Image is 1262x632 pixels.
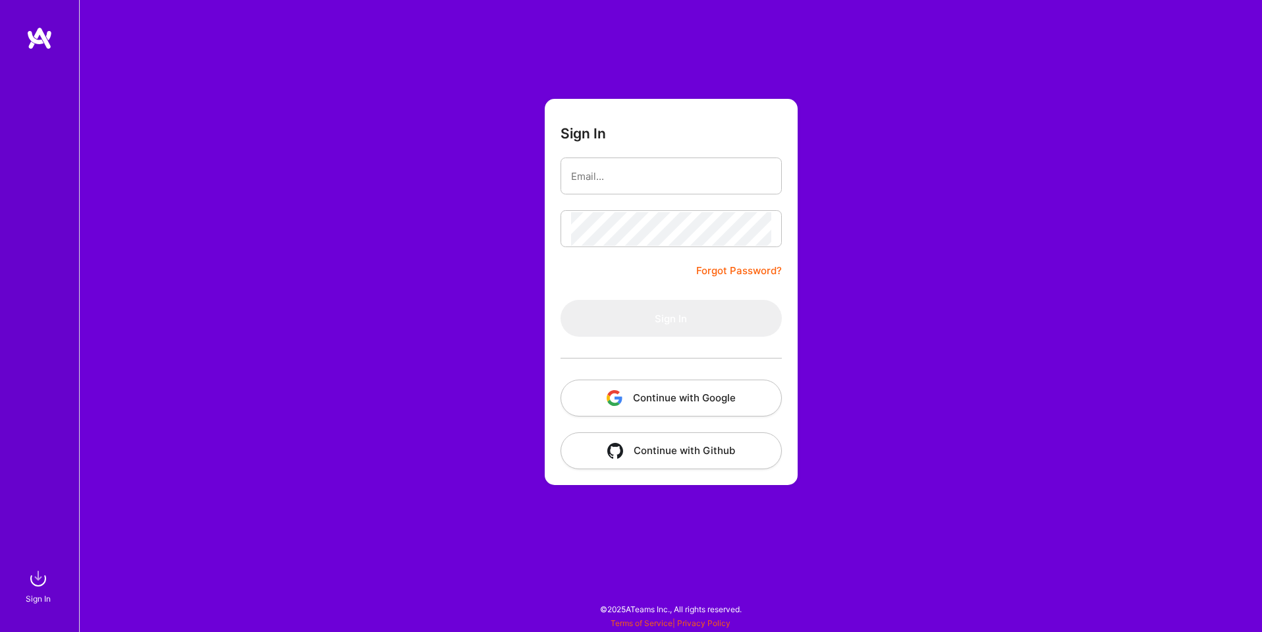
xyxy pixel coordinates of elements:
[561,300,782,337] button: Sign In
[28,565,51,606] a: sign inSign In
[607,390,622,406] img: icon
[26,592,51,606] div: Sign In
[561,432,782,469] button: Continue with Github
[611,618,730,628] span: |
[25,565,51,592] img: sign in
[696,263,782,279] a: Forgot Password?
[611,618,672,628] a: Terms of Service
[607,443,623,459] img: icon
[571,159,771,193] input: Email...
[561,125,606,142] h3: Sign In
[26,26,53,50] img: logo
[79,592,1262,625] div: © 2025 ATeams Inc., All rights reserved.
[677,618,730,628] a: Privacy Policy
[561,380,782,417] button: Continue with Google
